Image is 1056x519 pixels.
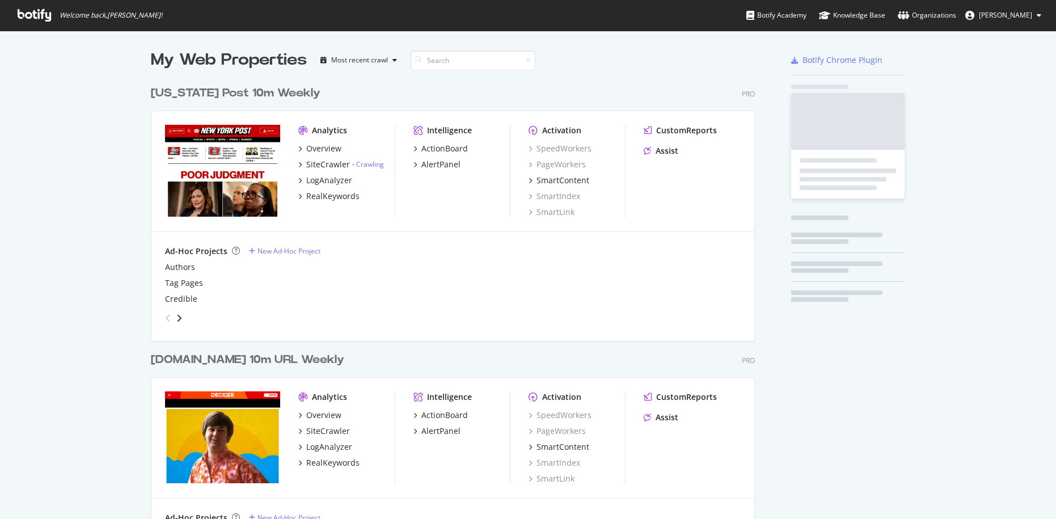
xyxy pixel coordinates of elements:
a: SmartIndex [529,191,580,202]
a: Authors [165,261,195,273]
a: SmartIndex [529,457,580,469]
div: Botify Chrome Plugin [802,54,882,66]
a: SiteCrawler [298,425,350,437]
span: Welcome back, [PERSON_NAME] ! [60,11,162,20]
div: AlertPanel [421,425,461,437]
a: Botify Chrome Plugin [791,54,882,66]
div: SmartContent [537,441,589,453]
a: SmartContent [529,441,589,453]
a: PageWorkers [529,425,586,437]
div: CustomReports [656,125,717,136]
a: SmartLink [529,473,575,484]
a: RealKeywords [298,457,360,469]
a: [US_STATE] Post 10m Weekly [151,85,325,102]
a: CustomReports [644,391,717,403]
div: Pro [742,89,755,99]
div: SiteCrawler [306,159,350,170]
div: My Web Properties [151,49,307,71]
a: Tag Pages [165,277,203,289]
div: Activation [542,391,581,403]
button: [PERSON_NAME] [956,6,1050,24]
a: Overview [298,143,341,154]
span: Jake Becker [979,10,1032,20]
a: Credible [165,293,197,305]
div: LogAnalyzer [306,441,352,453]
div: Knowledge Base [819,10,885,21]
div: Overview [306,410,341,421]
a: Overview [298,410,341,421]
div: [US_STATE] Post 10m Weekly [151,85,320,102]
a: RealKeywords [298,191,360,202]
div: Ad-Hoc Projects [165,246,227,257]
div: Most recent crawl [331,57,388,64]
div: ActionBoard [421,143,468,154]
div: SmartContent [537,175,589,186]
div: ActionBoard [421,410,468,421]
div: LogAnalyzer [306,175,352,186]
input: Search [411,50,535,70]
a: SpeedWorkers [529,143,592,154]
div: - [352,159,384,169]
button: Most recent crawl [316,51,402,69]
div: RealKeywords [306,191,360,202]
div: New Ad-Hoc Project [257,246,320,256]
a: SmartContent [529,175,589,186]
a: ActionBoard [413,410,468,421]
a: SiteCrawler- Crawling [298,159,384,170]
div: [DOMAIN_NAME] 10m URL Weekly [151,352,344,368]
div: Intelligence [427,125,472,136]
div: Assist [656,412,678,423]
div: Activation [542,125,581,136]
div: SiteCrawler [306,425,350,437]
a: AlertPanel [413,425,461,437]
a: PageWorkers [529,159,586,170]
div: AlertPanel [421,159,461,170]
img: www.Nypost.com [165,125,280,217]
div: Overview [306,143,341,154]
div: CustomReports [656,391,717,403]
div: Analytics [312,125,347,136]
a: SmartLink [529,206,575,218]
a: LogAnalyzer [298,441,352,453]
div: Intelligence [427,391,472,403]
a: CustomReports [644,125,717,136]
a: SpeedWorkers [529,410,592,421]
a: Assist [644,145,678,157]
a: ActionBoard [413,143,468,154]
a: AlertPanel [413,159,461,170]
div: Botify Academy [746,10,806,21]
a: Assist [644,412,678,423]
div: Pro [742,356,755,365]
div: Analytics [312,391,347,403]
a: New Ad-Hoc Project [249,246,320,256]
div: RealKeywords [306,457,360,469]
a: LogAnalyzer [298,175,352,186]
img: www.Decider.com [165,391,280,483]
div: angle-right [175,313,183,324]
div: angle-left [160,309,175,327]
a: [DOMAIN_NAME] 10m URL Weekly [151,352,349,368]
a: Crawling [356,159,384,169]
div: Organizations [898,10,956,21]
div: Assist [656,145,678,157]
